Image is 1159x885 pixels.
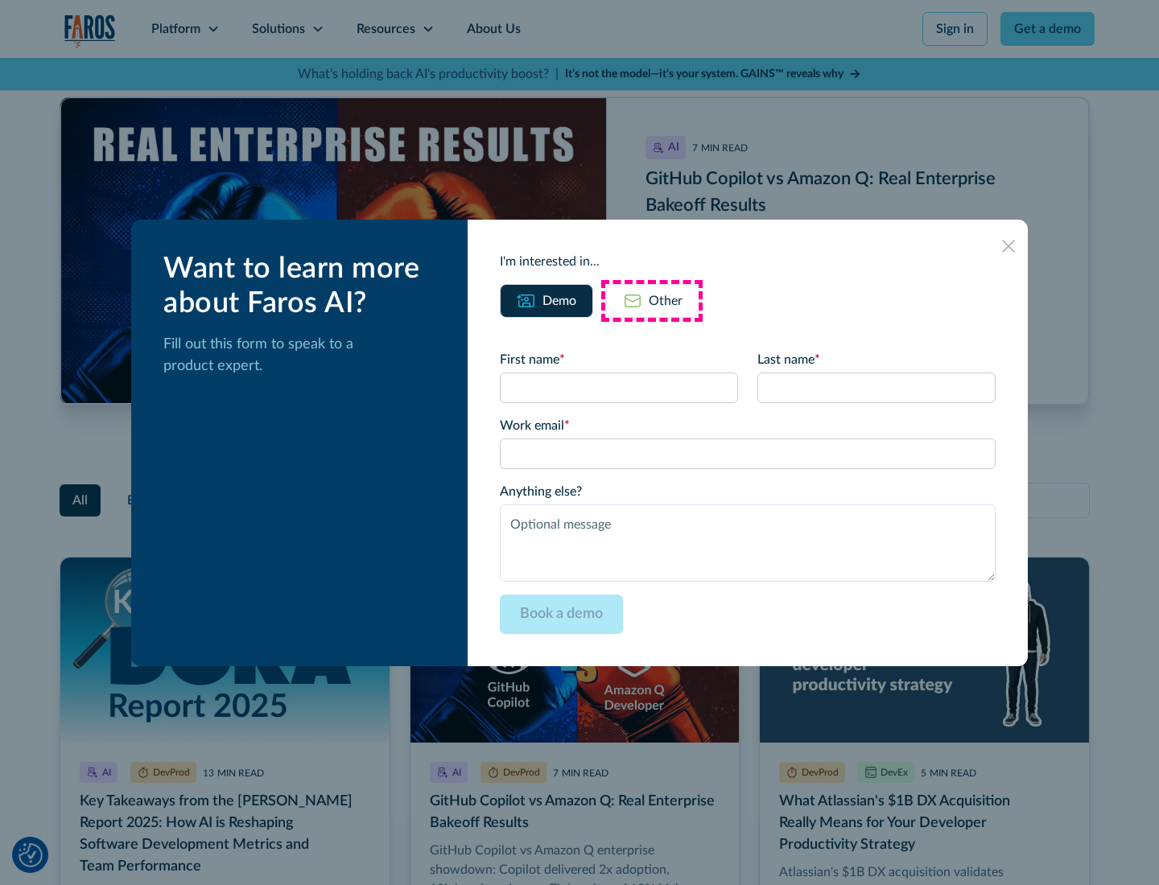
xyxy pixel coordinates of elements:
label: Work email [500,416,996,435]
div: Other [649,291,683,311]
div: Want to learn more about Faros AI? [163,252,442,321]
input: Book a demo [500,595,623,634]
label: Anything else? [500,482,996,501]
label: Last name [757,350,996,369]
div: Demo [542,291,576,311]
div: I'm interested in... [500,252,996,271]
form: Email Form [500,350,996,634]
label: First name [500,350,738,369]
p: Fill out this form to speak to a product expert. [163,334,442,377]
